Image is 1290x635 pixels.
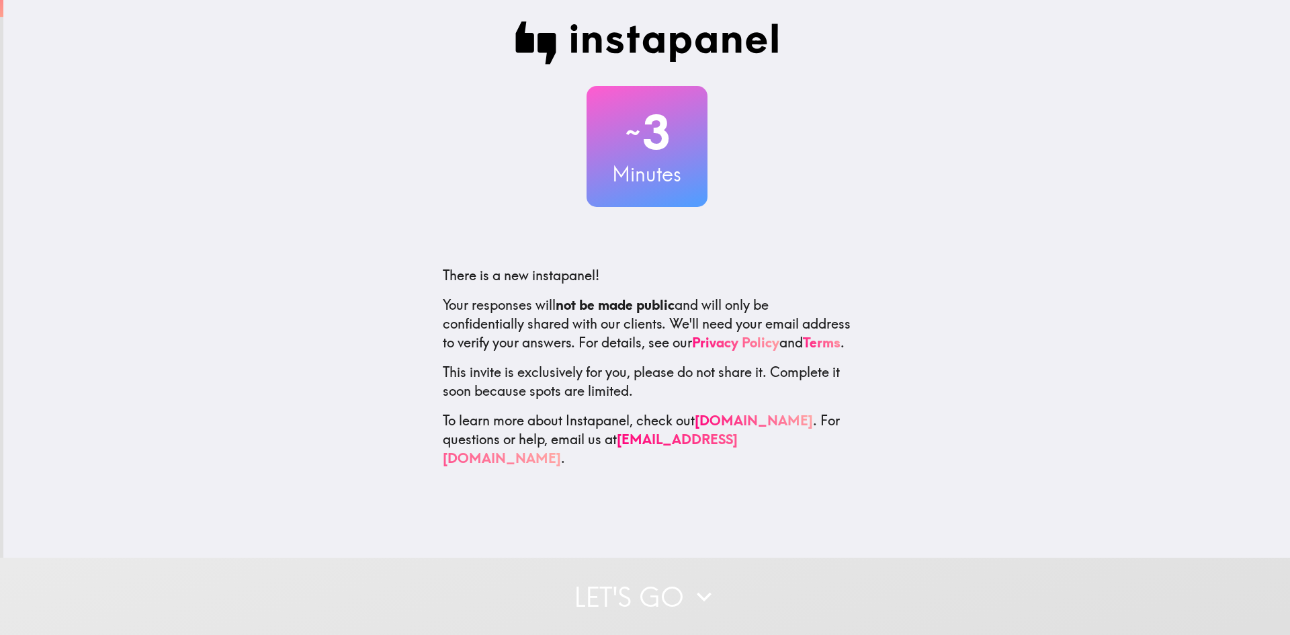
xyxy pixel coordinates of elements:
a: Terms [803,334,841,351]
a: [EMAIL_ADDRESS][DOMAIN_NAME] [443,431,738,466]
h3: Minutes [587,160,707,188]
span: There is a new instapanel! [443,267,599,284]
p: Your responses will and will only be confidentially shared with our clients. We'll need your emai... [443,296,851,352]
b: not be made public [556,296,675,313]
span: ~ [623,112,642,153]
p: To learn more about Instapanel, check out . For questions or help, email us at . [443,411,851,468]
a: [DOMAIN_NAME] [695,412,813,429]
p: This invite is exclusively for you, please do not share it. Complete it soon because spots are li... [443,363,851,400]
h2: 3 [587,105,707,160]
a: Privacy Policy [692,334,779,351]
img: Instapanel [515,22,779,65]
